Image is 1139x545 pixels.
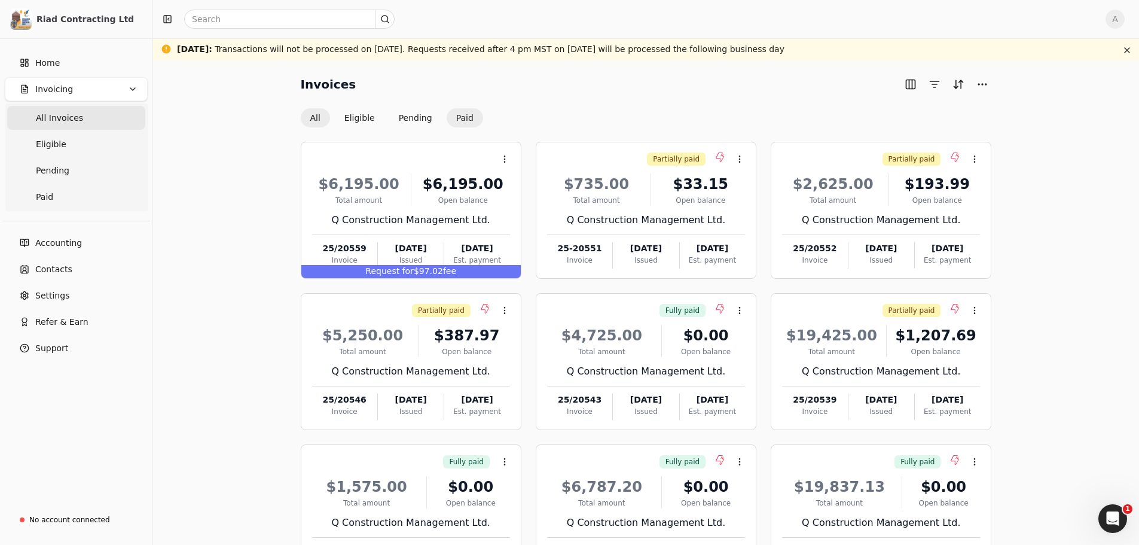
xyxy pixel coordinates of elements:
span: Paid [36,191,53,203]
div: [DATE] [444,394,509,406]
div: Q Construction Management Ltd. [547,516,745,530]
div: $735.00 [547,173,646,195]
div: Total amount [312,498,422,509]
div: [DATE] [378,394,444,406]
div: [DATE] [680,394,745,406]
span: Pending [36,165,69,177]
div: 25/20546 [312,394,377,406]
div: [DATE] [848,242,914,255]
div: $5,250.00 [312,325,414,346]
div: Est. payment [915,406,980,417]
div: [DATE] [444,242,509,255]
div: Open balance [424,346,510,357]
span: Invoicing [35,83,73,96]
div: Est. payment [915,255,980,266]
div: Total amount [782,498,897,509]
div: Total amount [312,195,406,206]
div: Issued [848,255,914,266]
div: Q Construction Management Ltd. [782,213,980,227]
div: Invoice [547,255,612,266]
button: Invoicing [5,77,148,101]
div: Invoice filter options [301,108,483,127]
a: All Invoices [7,106,145,130]
div: Transactions will not be processed on [DATE]. Requests received after 4 pm MST on [DATE] will be ... [177,43,784,56]
span: Fully paid [665,305,700,316]
div: Q Construction Management Ltd. [547,364,745,379]
div: Q Construction Management Ltd. [312,516,510,530]
button: Paid [447,108,483,127]
div: Open balance [432,498,510,509]
div: Issued [848,406,914,417]
div: Total amount [782,346,881,357]
div: Total amount [547,195,646,206]
div: 25-20551 [547,242,612,255]
div: Invoice [312,255,377,266]
div: [DATE] [613,242,679,255]
div: Open balance [891,346,981,357]
div: $1,207.69 [891,325,981,346]
div: $6,195.00 [312,173,406,195]
a: Pending [7,159,145,182]
button: All [301,108,330,127]
iframe: Intercom live chat [1098,504,1127,533]
div: [DATE] [378,242,444,255]
div: Est. payment [680,406,745,417]
div: $19,837.13 [782,476,897,498]
a: Accounting [5,231,148,255]
div: Invoice [312,406,377,417]
div: $0.00 [907,476,981,498]
div: Total amount [547,346,656,357]
div: Issued [378,406,444,417]
div: No account connected [29,514,110,525]
span: Partially paid [888,305,935,316]
div: $0.00 [432,476,510,498]
button: Pending [389,108,442,127]
div: Est. payment [680,255,745,266]
div: Open balance [667,498,745,509]
div: $1,575.00 [312,476,422,498]
div: Est. payment [444,406,509,417]
div: $193.99 [894,173,980,195]
span: Refer & Earn [35,316,88,328]
div: $33.15 [656,173,745,195]
div: Open balance [416,195,510,206]
span: 1 [1123,504,1132,514]
div: Open balance [656,195,745,206]
img: 0e290412-1e3c-4a8a-b2f4-430922d201e7.jpeg [10,8,32,30]
div: Total amount [782,195,884,206]
div: Q Construction Management Ltd. [312,364,510,379]
h2: Invoices [301,75,356,94]
div: Q Construction Management Ltd. [782,516,980,530]
div: $6,195.00 [416,173,510,195]
button: Support [5,336,148,360]
div: 25/20539 [782,394,847,406]
span: Fully paid [449,456,483,467]
div: [DATE] [613,394,679,406]
div: Riad Contracting Ltd [36,13,142,25]
a: No account connected [5,509,148,531]
span: Eligible [36,138,66,151]
button: A [1106,10,1125,29]
div: Invoice [782,255,847,266]
div: $2,625.00 [782,173,884,195]
a: Settings [5,284,148,307]
span: Accounting [35,237,82,249]
div: 25/20543 [547,394,612,406]
div: $97.02 [301,265,521,278]
span: Settings [35,290,69,302]
span: All Invoices [36,112,83,124]
div: Open balance [907,498,981,509]
a: Eligible [7,132,145,156]
div: [DATE] [680,242,745,255]
span: Home [35,57,60,69]
div: Issued [378,255,444,266]
div: $6,787.20 [547,476,656,498]
button: Sort [949,75,968,94]
span: Partially paid [888,154,935,165]
span: Fully paid [900,456,935,467]
span: Fully paid [665,456,700,467]
button: More [973,75,992,94]
div: Invoice [782,406,847,417]
span: Support [35,342,68,355]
